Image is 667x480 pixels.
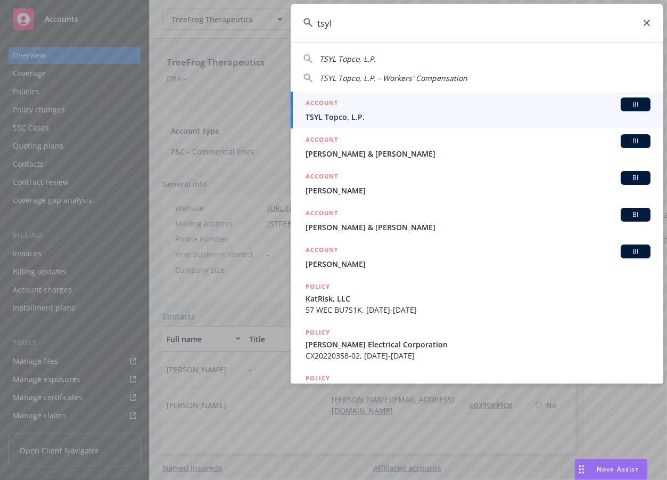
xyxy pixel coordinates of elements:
[306,134,338,147] h5: ACCOUNT
[291,92,663,128] a: ACCOUNTBITSYL Topco, L.P.
[625,247,646,256] span: BI
[319,54,376,64] span: TSYL Topco, L.P.
[306,339,650,350] span: [PERSON_NAME] Electrical Corporation
[306,304,650,315] span: 57 WEC BU7S1K, [DATE]-[DATE]
[306,293,650,304] span: KatRisk, LLC
[306,373,330,384] h5: POLICY
[625,173,646,183] span: BI
[306,245,338,257] h5: ACCOUNT
[306,97,338,110] h5: ACCOUNT
[575,459,588,479] div: Drag to move
[291,321,663,367] a: POLICY[PERSON_NAME] Electrical CorporationCX20220358-02, [DATE]-[DATE]
[306,222,650,233] span: [PERSON_NAME] & [PERSON_NAME]
[574,459,648,480] button: Nova Assist
[306,111,650,123] span: TSYL Topco, L.P.
[291,239,663,275] a: ACCOUNTBI[PERSON_NAME]
[291,165,663,202] a: ACCOUNTBI[PERSON_NAME]
[625,100,646,109] span: BI
[291,275,663,321] a: POLICYKatRisk, LLC57 WEC BU7S1K, [DATE]-[DATE]
[291,202,663,239] a: ACCOUNTBI[PERSON_NAME] & [PERSON_NAME]
[306,171,338,184] h5: ACCOUNT
[597,465,639,474] span: Nova Assist
[319,73,467,83] span: TSYL Topco, L.P. - Workers' Compensation
[306,148,650,159] span: [PERSON_NAME] & [PERSON_NAME]
[291,4,663,42] input: Search...
[306,185,650,196] span: [PERSON_NAME]
[306,327,330,338] h5: POLICY
[625,210,646,219] span: BI
[306,281,330,292] h5: POLICY
[306,208,338,221] h5: ACCOUNT
[625,136,646,146] span: BI
[291,367,663,413] a: POLICY
[306,350,650,361] span: CX20220358-02, [DATE]-[DATE]
[306,258,650,270] span: [PERSON_NAME]
[291,128,663,165] a: ACCOUNTBI[PERSON_NAME] & [PERSON_NAME]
